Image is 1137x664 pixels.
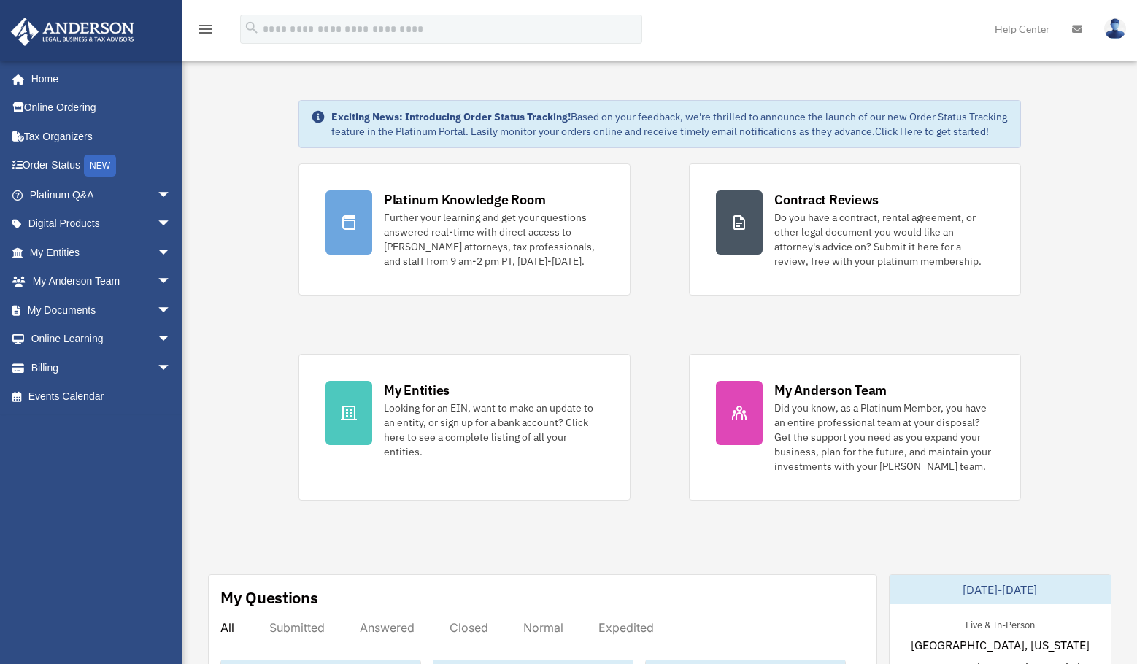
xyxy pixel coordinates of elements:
[10,325,193,354] a: Online Learningarrow_drop_down
[197,26,215,38] a: menu
[875,125,989,138] a: Click Here to get started!
[157,209,186,239] span: arrow_drop_down
[360,620,415,635] div: Answered
[157,238,186,268] span: arrow_drop_down
[774,381,887,399] div: My Anderson Team
[10,209,193,239] a: Digital Productsarrow_drop_down
[890,575,1111,604] div: [DATE]-[DATE]
[244,20,260,36] i: search
[157,267,186,297] span: arrow_drop_down
[331,110,571,123] strong: Exciting News: Introducing Order Status Tracking!
[10,122,193,151] a: Tax Organizers
[384,190,546,209] div: Platinum Knowledge Room
[384,381,450,399] div: My Entities
[298,354,631,501] a: My Entities Looking for an EIN, want to make an update to an entity, or sign up for a bank accoun...
[10,296,193,325] a: My Documentsarrow_drop_down
[157,296,186,325] span: arrow_drop_down
[269,620,325,635] div: Submitted
[197,20,215,38] i: menu
[774,190,879,209] div: Contract Reviews
[384,210,604,269] div: Further your learning and get your questions answered real-time with direct access to [PERSON_NAM...
[10,180,193,209] a: Platinum Q&Aarrow_drop_down
[774,210,994,269] div: Do you have a contract, rental agreement, or other legal document you would like an attorney's ad...
[7,18,139,46] img: Anderson Advisors Platinum Portal
[10,382,193,412] a: Events Calendar
[220,620,234,635] div: All
[384,401,604,459] div: Looking for an EIN, want to make an update to an entity, or sign up for a bank account? Click her...
[10,353,193,382] a: Billingarrow_drop_down
[450,620,488,635] div: Closed
[689,163,1021,296] a: Contract Reviews Do you have a contract, rental agreement, or other legal document you would like...
[774,401,994,474] div: Did you know, as a Platinum Member, you have an entire professional team at your disposal? Get th...
[157,325,186,355] span: arrow_drop_down
[689,354,1021,501] a: My Anderson Team Did you know, as a Platinum Member, you have an entire professional team at your...
[10,238,193,267] a: My Entitiesarrow_drop_down
[10,267,193,296] a: My Anderson Teamarrow_drop_down
[523,620,563,635] div: Normal
[954,616,1047,631] div: Live & In-Person
[331,109,1009,139] div: Based on your feedback, we're thrilled to announce the launch of our new Order Status Tracking fe...
[220,587,318,609] div: My Questions
[157,353,186,383] span: arrow_drop_down
[911,636,1090,654] span: [GEOGRAPHIC_DATA], [US_STATE]
[1104,18,1126,39] img: User Pic
[84,155,116,177] div: NEW
[598,620,654,635] div: Expedited
[157,180,186,210] span: arrow_drop_down
[298,163,631,296] a: Platinum Knowledge Room Further your learning and get your questions answered real-time with dire...
[10,64,186,93] a: Home
[10,151,193,181] a: Order StatusNEW
[10,93,193,123] a: Online Ordering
